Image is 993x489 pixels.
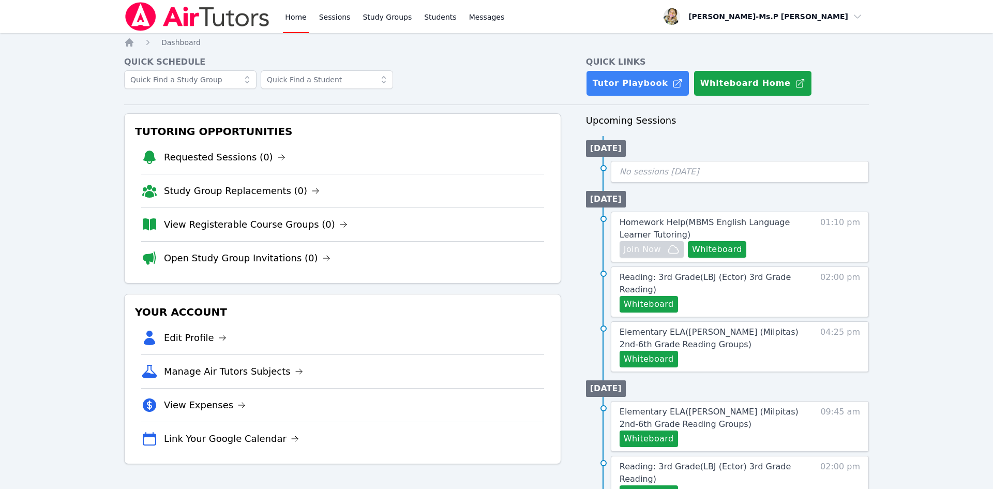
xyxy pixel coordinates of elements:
a: Requested Sessions (0) [164,150,285,165]
span: Elementary ELA ( [PERSON_NAME] (Milpitas) 2nd-6th Grade Reading Groups ) [620,327,799,349]
button: Whiteboard [620,431,678,447]
span: Dashboard [161,38,201,47]
a: View Expenses [164,398,246,412]
button: Whiteboard [688,241,746,258]
span: 02:00 pm [820,271,860,313]
h3: Tutoring Opportunities [133,122,552,141]
span: Reading: 3rd Grade ( LBJ (Ector) 3rd Grade Reading ) [620,272,791,294]
span: No sessions [DATE] [620,167,699,176]
a: Study Group Replacements (0) [164,184,320,198]
a: Tutor Playbook [586,70,689,96]
a: Manage Air Tutors Subjects [164,364,303,379]
input: Quick Find a Study Group [124,70,257,89]
button: Whiteboard [620,351,678,367]
a: Dashboard [161,37,201,48]
a: View Registerable Course Groups (0) [164,217,348,232]
button: Whiteboard Home [694,70,812,96]
span: Join Now [624,243,661,256]
li: [DATE] [586,191,626,208]
h4: Quick Schedule [124,56,561,68]
a: Reading: 3rd Grade(LBJ (Ector) 3rd Grade Reading) [620,461,800,485]
span: Elementary ELA ( [PERSON_NAME] (Milpitas) 2nd-6th Grade Reading Groups ) [620,407,799,429]
span: 04:25 pm [820,326,860,367]
h4: Quick Links [586,56,869,68]
a: Elementary ELA([PERSON_NAME] (Milpitas) 2nd-6th Grade Reading Groups) [620,406,800,431]
button: Whiteboard [620,296,678,313]
a: Edit Profile [164,331,227,345]
span: Messages [469,12,505,22]
a: Elementary ELA([PERSON_NAME] (Milpitas) 2nd-6th Grade Reading Groups) [620,326,800,351]
h3: Your Account [133,303,552,321]
span: 09:45 am [820,406,860,447]
a: Reading: 3rd Grade(LBJ (Ector) 3rd Grade Reading) [620,271,800,296]
input: Quick Find a Student [261,70,393,89]
a: Link Your Google Calendar [164,432,299,446]
span: Homework Help ( MBMS English Language Learner Tutoring ) [620,217,790,240]
span: 01:10 pm [820,216,860,258]
img: Air Tutors [124,2,270,31]
h3: Upcoming Sessions [586,113,869,128]
li: [DATE] [586,380,626,397]
a: Open Study Group Invitations (0) [164,251,330,265]
button: Join Now [620,241,684,258]
a: Homework Help(MBMS English Language Learner Tutoring) [620,216,800,241]
span: Reading: 3rd Grade ( LBJ (Ector) 3rd Grade Reading ) [620,462,791,484]
nav: Breadcrumb [124,37,869,48]
li: [DATE] [586,140,626,157]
